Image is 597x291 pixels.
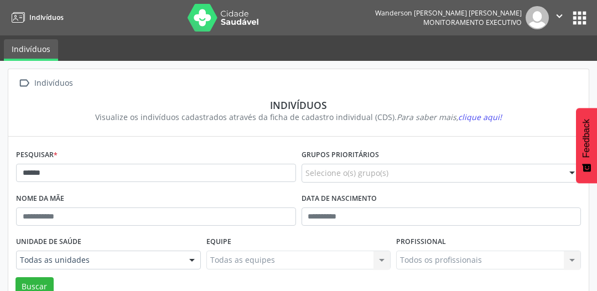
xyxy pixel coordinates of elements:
label: Data de nascimento [302,190,377,207]
i: Para saber mais, [397,112,502,122]
label: Profissional [396,233,446,251]
label: Equipe [206,233,231,251]
label: Pesquisar [16,147,58,164]
span: Monitoramento Executivo [423,18,522,27]
button: apps [570,8,589,28]
button: Feedback - Mostrar pesquisa [576,108,597,183]
span: Feedback [582,119,591,158]
a: Indivíduos [4,39,58,61]
label: Nome da mãe [16,190,64,207]
button:  [549,6,570,29]
a:  Indivíduos [16,75,75,91]
i:  [16,75,32,91]
span: Todas as unidades [20,254,178,266]
div: Wanderson [PERSON_NAME] [PERSON_NAME] [375,8,522,18]
label: Grupos prioritários [302,147,379,164]
div: Indivíduos [32,75,75,91]
img: img [526,6,549,29]
span: Indivíduos [29,13,64,22]
span: clique aqui! [458,112,502,122]
a: Indivíduos [8,8,64,27]
span: Selecione o(s) grupo(s) [305,167,388,179]
div: Visualize os indivíduos cadastrados através da ficha de cadastro individual (CDS). [24,111,573,123]
i:  [553,10,565,22]
label: Unidade de saúde [16,233,81,251]
div: Indivíduos [24,99,573,111]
